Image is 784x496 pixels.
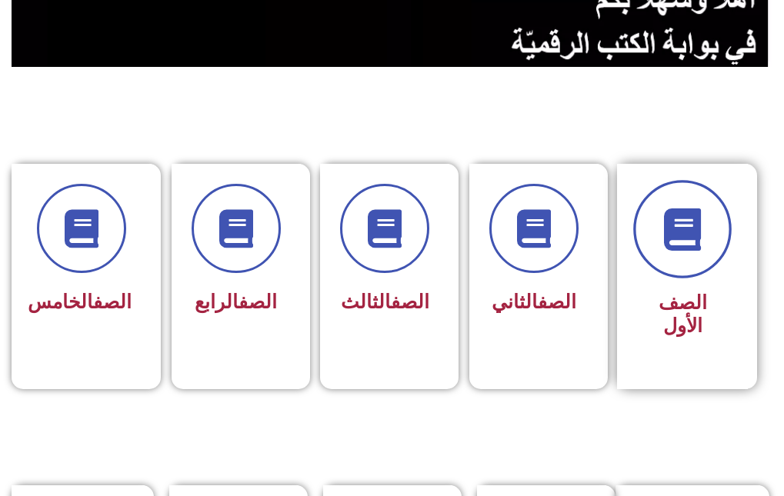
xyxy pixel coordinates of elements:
span: الثاني [492,291,576,313]
span: الصف الأول [659,291,707,337]
a: الصف [239,291,277,313]
a: الصف [391,291,429,313]
a: الصف [93,291,132,313]
span: الثالث [341,291,429,313]
span: الرابع [195,291,277,313]
span: الخامس [28,291,132,313]
a: الصف [538,291,576,313]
